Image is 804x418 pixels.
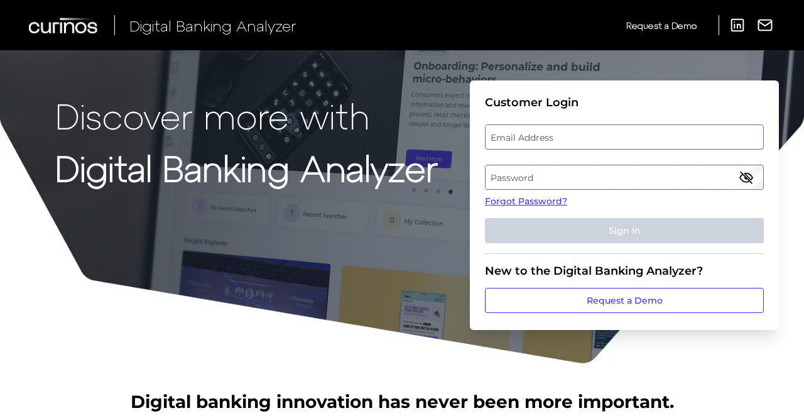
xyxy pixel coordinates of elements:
p: Discover more with [55,96,438,135]
span: Digital Banking Analyzer [129,16,296,35]
strong: Digital Banking Analyzer [55,146,438,189]
h2: Digital banking innovation has never been more important. [131,390,674,414]
label: Password [486,166,763,189]
a: Forgot Password? [485,195,764,208]
label: Email Address [486,126,763,148]
img: Curinos [29,18,99,33]
button: Sign In [485,218,764,243]
div: Customer Login [485,96,764,109]
a: Request a Demo [485,288,764,313]
a: Request a Demo [626,15,697,36]
div: New to the Digital Banking Analyzer? [485,264,764,278]
span: Request a Demo [626,20,697,31]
